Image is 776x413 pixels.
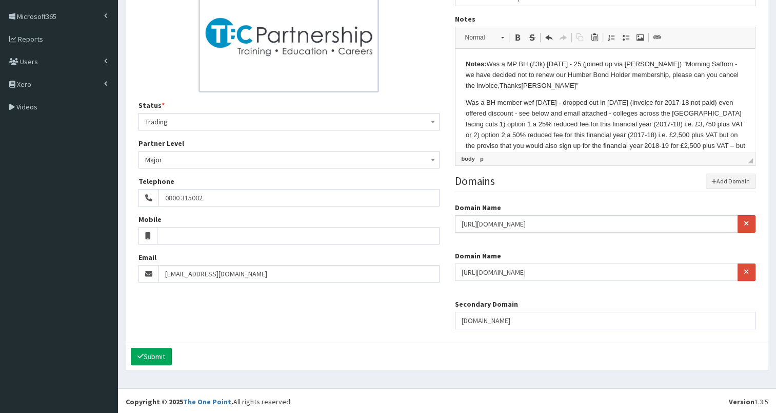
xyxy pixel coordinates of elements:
[138,176,174,186] label: Telephone
[748,158,753,163] span: Drag to resize
[706,174,756,189] button: Add Domain
[145,153,433,167] span: Major
[525,31,539,44] a: Strike Through
[460,154,477,163] a: body element
[16,102,37,111] span: Videos
[145,115,433,129] span: Trading
[126,397,233,406] strong: Copyright © 2025 .
[455,174,756,192] legend: Domains
[633,31,647,44] a: Image
[510,31,525,44] a: Bold (Ctrl+B)
[460,31,496,44] span: Normal
[138,100,165,110] label: Status
[183,397,231,406] a: The One Point
[17,12,56,21] span: Microsoft365
[650,31,664,44] a: Link (Ctrl+L)
[587,31,602,44] a: Paste (Ctrl+V)
[138,151,440,168] span: Major
[455,299,518,309] label: Secondary Domain
[729,397,768,407] div: 1.3.5
[138,214,162,224] label: Mobile
[478,154,486,163] a: p element
[573,31,587,44] a: Copy (Ctrl+C)
[460,30,509,45] a: Normal
[17,80,31,89] span: Xero
[604,31,619,44] a: Insert/Remove Numbered List
[138,252,156,262] label: Email
[729,397,754,406] b: Version
[455,202,501,213] label: Domain Name
[455,14,475,24] label: Notes
[131,348,172,365] button: Submit
[10,49,290,124] p: Was a BH member wef [DATE] - dropped out in [DATE] (invoice for 2017-18 not paid) even offered di...
[455,49,755,152] iframe: Rich Text Editor, notes
[542,31,556,44] a: Undo (Ctrl+Z)
[455,251,501,261] label: Domain Name
[18,34,43,44] span: Reports
[619,31,633,44] a: Insert/Remove Bulleted List
[20,57,38,66] span: Users
[556,31,570,44] a: Redo (Ctrl+Y)
[138,113,440,130] span: Trading
[138,138,184,148] label: Partner Level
